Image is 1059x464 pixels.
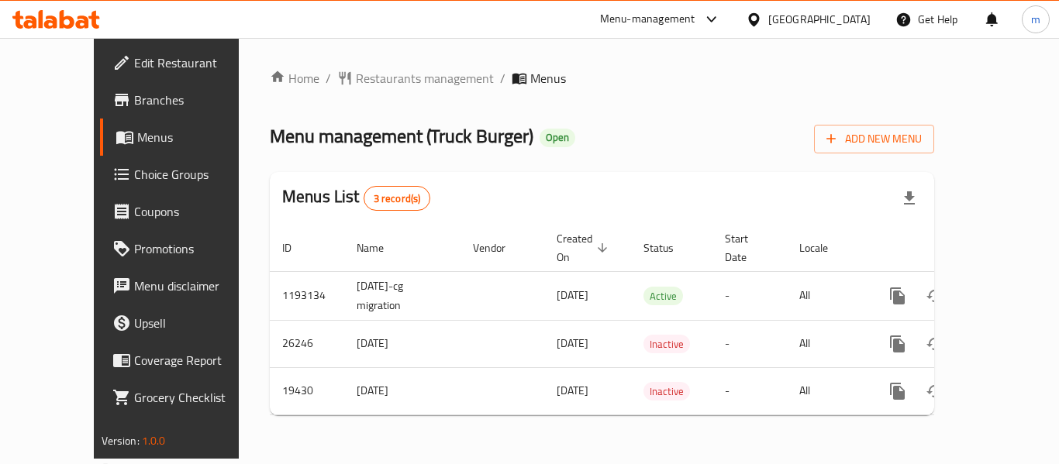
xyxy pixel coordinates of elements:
td: 26246 [270,320,344,367]
span: Branches [134,91,258,109]
button: Change Status [916,373,954,410]
span: Menus [137,128,258,146]
span: Menus [530,69,566,88]
div: Total records count [364,186,431,211]
div: Active [643,287,683,305]
td: [DATE] [344,320,461,367]
span: Status [643,239,694,257]
button: Add New Menu [814,125,934,153]
span: Created On [557,229,612,266]
td: - [712,271,787,320]
a: Promotions [100,230,271,267]
button: more [879,325,916,363]
span: Menu disclaimer [134,277,258,295]
span: Coupons [134,202,258,221]
span: 1.0.0 [142,431,166,451]
table: enhanced table [270,225,1040,415]
div: Export file [891,180,928,217]
li: / [500,69,505,88]
span: [DATE] [557,333,588,353]
span: Version: [102,431,140,451]
th: Actions [867,225,1040,272]
span: Active [643,287,683,305]
a: Menus [100,119,271,156]
span: Vendor [473,239,526,257]
a: Home [270,69,319,88]
span: Menu management ( Truck Burger ) [270,119,533,153]
span: Name [357,239,404,257]
div: Inactive [643,382,690,400]
div: Menu-management [600,10,695,29]
td: - [712,367,787,414]
td: All [787,367,867,414]
span: Choice Groups [134,165,258,184]
button: Change Status [916,277,954,314]
button: Change Status [916,325,954,363]
span: Inactive [643,383,690,400]
a: Coupons [100,193,271,230]
div: [GEOGRAPHIC_DATA] [768,11,871,28]
span: ID [282,239,312,257]
span: Open [540,131,575,144]
td: - [712,320,787,367]
a: Menu disclaimer [100,267,271,304]
td: [DATE] [344,367,461,414]
li: / [326,69,331,88]
td: [DATE]-cg migration [344,271,461,320]
button: more [879,277,916,314]
button: more [879,373,916,410]
span: Start Date [725,229,768,266]
a: Restaurants management [337,69,494,88]
a: Upsell [100,304,271,342]
span: Restaurants management [356,69,494,88]
a: Coverage Report [100,342,271,379]
span: [DATE] [557,285,588,305]
td: All [787,271,867,320]
td: All [787,320,867,367]
span: [DATE] [557,380,588,400]
span: Upsell [134,314,258,332]
nav: breadcrumb [270,69,934,88]
span: m [1031,11,1040,28]
span: 3 record(s) [364,191,430,206]
a: Branches [100,81,271,119]
span: Promotions [134,239,258,258]
a: Choice Groups [100,156,271,193]
td: 1193134 [270,271,344,320]
h2: Menus List [282,185,430,211]
a: Grocery Checklist [100,379,271,416]
span: Inactive [643,335,690,353]
a: Edit Restaurant [100,44,271,81]
div: Open [540,129,575,147]
div: Inactive [643,335,690,353]
span: Grocery Checklist [134,388,258,407]
td: 19430 [270,367,344,414]
span: Add New Menu [826,129,922,149]
span: Edit Restaurant [134,53,258,72]
span: Coverage Report [134,351,258,369]
span: Locale [799,239,848,257]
